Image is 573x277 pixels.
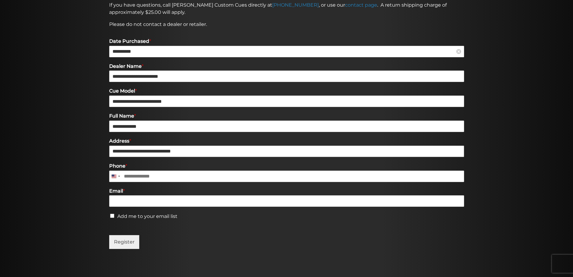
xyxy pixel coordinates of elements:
a: Clear Date [456,49,461,54]
label: Phone [109,163,464,169]
label: Full Name [109,113,464,119]
label: Address [109,138,464,144]
label: Add me to your email list [117,213,177,219]
p: If you have questions, call [PERSON_NAME] Custom Cues directly at , or use our . A return shippin... [109,2,464,16]
input: Phone [109,171,464,182]
label: Date Purchased [109,38,464,45]
button: Selected country [109,171,122,182]
button: Register [109,235,139,249]
label: Dealer Name [109,63,464,70]
a: [PHONE_NUMBER] [272,2,319,8]
a: contact page [345,2,377,8]
label: Cue Model [109,88,464,94]
p: Please do not contact a dealer or retailer. [109,21,464,28]
label: Email [109,188,464,194]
